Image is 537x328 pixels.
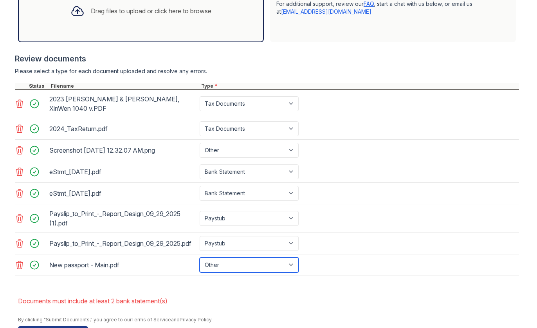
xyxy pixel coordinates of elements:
a: [EMAIL_ADDRESS][DOMAIN_NAME] [281,8,371,15]
div: New passport - Main.pdf [49,259,196,271]
div: Filename [49,83,200,89]
div: Status [27,83,49,89]
div: 2024_TaxReturn.pdf [49,123,196,135]
div: Payslip_to_Print_-_Report_Design_09_29_2025 (1).pdf [49,207,196,229]
div: eStmt_[DATE].pdf [49,166,196,178]
div: Type [200,83,519,89]
div: Screenshot [DATE] 12.32.07 AM.png [49,144,196,157]
div: Payslip_to_Print_-_Report_Design_09_29_2025.pdf [49,237,196,250]
div: eStmt_[DATE].pdf [49,187,196,200]
div: 2023 [PERSON_NAME] & [PERSON_NAME], XinWen 1040 v.PDF [49,93,196,115]
div: By clicking "Submit Documents," you agree to our and [18,317,519,323]
a: Privacy Policy. [180,317,213,323]
li: Documents must include at least 2 bank statement(s) [18,293,519,309]
div: Review documents [15,53,519,64]
div: Drag files to upload or click here to browse [91,6,211,16]
a: Terms of Service [131,317,171,323]
div: Please select a type for each document uploaded and resolve any errors. [15,67,519,75]
a: FAQ [364,0,374,7]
